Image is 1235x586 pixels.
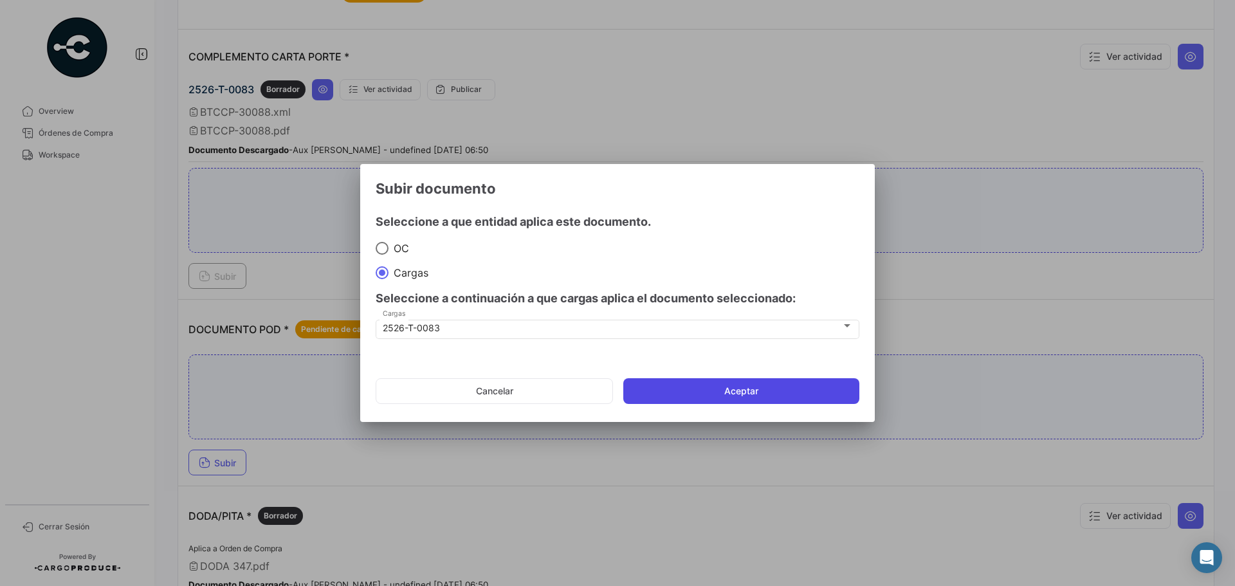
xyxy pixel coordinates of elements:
div: Abrir Intercom Messenger [1191,542,1222,573]
h4: Seleccione a que entidad aplica este documento. [376,213,859,231]
h3: Subir documento [376,179,859,197]
mat-select-trigger: 2526-T-0083 [383,322,440,333]
span: Cargas [389,266,428,279]
span: OC [389,242,409,255]
button: Aceptar [623,378,859,404]
h4: Seleccione a continuación a que cargas aplica el documento seleccionado: [376,289,859,307]
button: Cancelar [376,378,613,404]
